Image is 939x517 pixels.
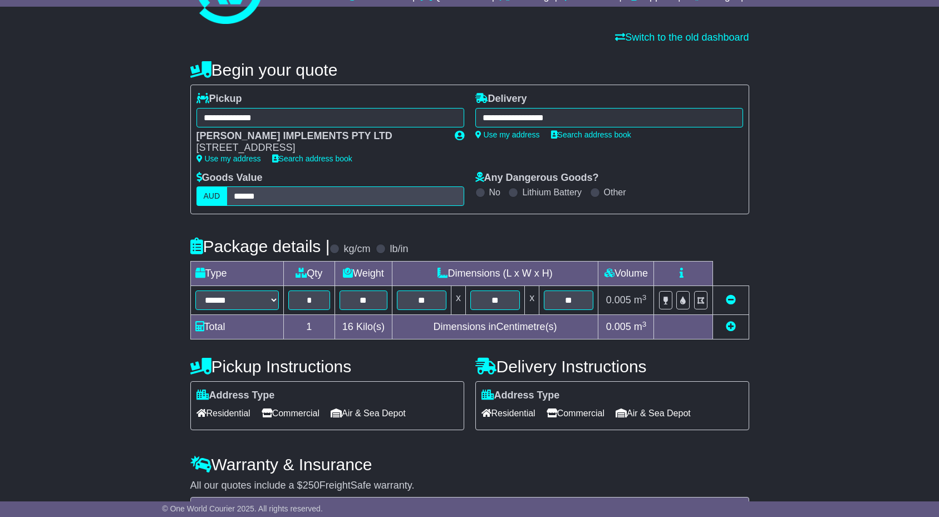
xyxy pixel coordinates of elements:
span: Residential [481,405,535,422]
td: Dimensions in Centimetre(s) [392,315,598,339]
h4: Warranty & Insurance [190,455,749,474]
div: [STREET_ADDRESS] [196,142,444,154]
label: Delivery [475,93,527,105]
a: Search address book [551,130,631,139]
td: Kilo(s) [335,315,392,339]
div: [PERSON_NAME] IMPLEMENTS PTY LTD [196,130,444,142]
label: No [489,187,500,198]
label: kg/cm [343,243,370,255]
span: Air & Sea Depot [331,405,406,422]
span: Commercial [262,405,319,422]
label: Lithium Battery [522,187,582,198]
td: Total [190,315,283,339]
h4: Pickup Instructions [190,357,464,376]
div: All our quotes include a $ FreightSafe warranty. [190,480,749,492]
td: Qty [283,262,335,286]
label: Goods Value [196,172,263,184]
span: 16 [342,321,353,332]
label: AUD [196,186,228,206]
label: Address Type [196,390,275,402]
h4: Package details | [190,237,330,255]
td: x [451,286,465,315]
span: Residential [196,405,250,422]
a: Search address book [272,154,352,163]
sup: 3 [642,320,647,328]
span: Commercial [547,405,604,422]
td: Dimensions (L x W x H) [392,262,598,286]
span: m [634,294,647,306]
a: Remove this item [726,294,736,306]
td: Type [190,262,283,286]
span: 0.005 [606,321,631,332]
span: 250 [303,480,319,491]
td: Volume [598,262,654,286]
sup: 3 [642,293,647,302]
h4: Delivery Instructions [475,357,749,376]
td: x [525,286,539,315]
td: Weight [335,262,392,286]
label: Pickup [196,93,242,105]
span: 0.005 [606,294,631,306]
label: Any Dangerous Goods? [475,172,599,184]
a: Switch to the old dashboard [615,32,749,43]
label: lb/in [390,243,408,255]
label: Other [604,187,626,198]
h4: Begin your quote [190,61,749,79]
a: Use my address [196,154,261,163]
td: 1 [283,315,335,339]
label: Address Type [481,390,560,402]
span: © One World Courier 2025. All rights reserved. [162,504,323,513]
span: Air & Sea Depot [616,405,691,422]
a: Add new item [726,321,736,332]
a: Use my address [475,130,540,139]
span: m [634,321,647,332]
